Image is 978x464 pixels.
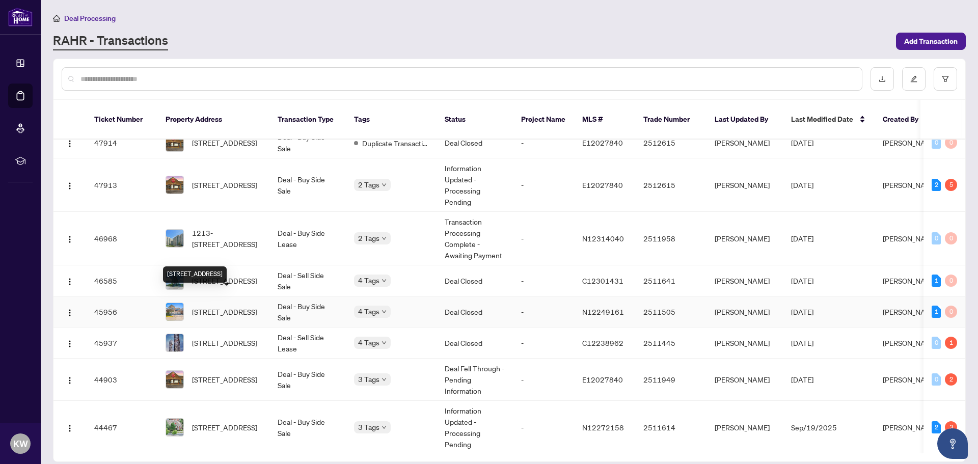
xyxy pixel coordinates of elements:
[635,296,707,327] td: 2511505
[513,265,574,296] td: -
[358,337,379,348] span: 4 Tags
[896,33,966,50] button: Add Transaction
[358,306,379,317] span: 4 Tags
[13,436,28,451] span: KW
[62,177,78,193] button: Logo
[791,307,813,316] span: [DATE]
[945,179,957,191] div: 5
[358,179,379,190] span: 2 Tags
[64,14,116,23] span: Deal Processing
[791,423,837,432] span: Sep/19/2025
[62,134,78,151] button: Logo
[707,359,783,401] td: [PERSON_NAME]
[883,423,938,432] span: [PERSON_NAME]
[8,8,33,26] img: logo
[932,306,941,318] div: 1
[358,275,379,286] span: 4 Tags
[66,278,74,286] img: Logo
[635,158,707,212] td: 2512615
[883,138,938,147] span: [PERSON_NAME]
[945,306,957,318] div: 0
[513,401,574,454] td: -
[66,309,74,317] img: Logo
[783,100,875,140] th: Last Modified Date
[582,276,623,285] span: C12301431
[66,340,74,348] img: Logo
[883,375,938,384] span: [PERSON_NAME]
[707,265,783,296] td: [PERSON_NAME]
[635,401,707,454] td: 2511614
[934,67,957,91] button: filter
[86,401,157,454] td: 44467
[166,334,183,351] img: thumbnail-img
[269,359,346,401] td: Deal - Buy Side Sale
[582,375,623,384] span: E12027840
[382,236,387,241] span: down
[635,127,707,158] td: 2512615
[904,33,958,49] span: Add Transaction
[86,127,157,158] td: 47914
[269,327,346,359] td: Deal - Sell Side Lease
[269,265,346,296] td: Deal - Sell Side Sale
[582,180,623,189] span: E12027840
[707,401,783,454] td: [PERSON_NAME]
[269,296,346,327] td: Deal - Buy Side Sale
[86,296,157,327] td: 45956
[910,75,917,83] span: edit
[875,100,936,140] th: Created By
[346,100,437,140] th: Tags
[358,421,379,433] span: 3 Tags
[192,422,257,433] span: [STREET_ADDRESS]
[66,376,74,385] img: Logo
[382,309,387,314] span: down
[932,337,941,349] div: 0
[635,359,707,401] td: 2511949
[883,276,938,285] span: [PERSON_NAME]
[86,265,157,296] td: 46585
[791,180,813,189] span: [DATE]
[582,338,623,347] span: C12238962
[163,266,227,283] div: [STREET_ADDRESS]
[166,419,183,436] img: thumbnail-img
[192,137,257,148] span: [STREET_ADDRESS]
[166,176,183,194] img: thumbnail-img
[362,138,428,149] span: Duplicate Transaction
[437,100,513,140] th: Status
[192,374,257,385] span: [STREET_ADDRESS]
[192,306,257,317] span: [STREET_ADDRESS]
[513,212,574,265] td: -
[945,137,957,149] div: 0
[53,15,60,22] span: home
[437,212,513,265] td: Transaction Processing Complete - Awaiting Payment
[62,419,78,435] button: Logo
[437,127,513,158] td: Deal Closed
[932,137,941,149] div: 0
[166,371,183,388] img: thumbnail-img
[192,337,257,348] span: [STREET_ADDRESS]
[883,307,938,316] span: [PERSON_NAME]
[157,100,269,140] th: Property Address
[166,134,183,151] img: thumbnail-img
[791,138,813,147] span: [DATE]
[437,359,513,401] td: Deal Fell Through - Pending Information
[437,158,513,212] td: Information Updated - Processing Pending
[62,230,78,247] button: Logo
[932,232,941,244] div: 0
[86,359,157,401] td: 44903
[707,212,783,265] td: [PERSON_NAME]
[871,67,894,91] button: download
[62,335,78,351] button: Logo
[62,272,78,289] button: Logo
[513,327,574,359] td: -
[574,100,635,140] th: MLS #
[437,265,513,296] td: Deal Closed
[791,338,813,347] span: [DATE]
[937,428,968,459] button: Open asap
[582,423,624,432] span: N12272158
[382,377,387,382] span: down
[437,327,513,359] td: Deal Closed
[513,158,574,212] td: -
[53,32,168,50] a: RAHR - Transactions
[382,182,387,187] span: down
[382,425,387,430] span: down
